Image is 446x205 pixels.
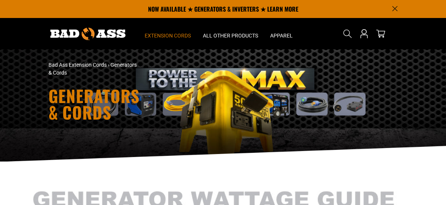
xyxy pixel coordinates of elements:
[48,62,107,68] a: Bad Ass Extension Cords
[108,62,109,68] span: ›
[203,32,258,39] span: All Other Products
[50,28,125,40] img: Bad Ass Extension Cords
[145,32,191,39] span: Extension Cords
[48,61,278,77] nav: breadcrumbs
[197,18,264,49] summary: All Other Products
[139,18,197,49] summary: Extension Cords
[48,88,338,121] h1: Generators & Cords
[264,18,299,49] summary: Apparel
[270,32,293,39] span: Apparel
[342,28,354,40] summary: Search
